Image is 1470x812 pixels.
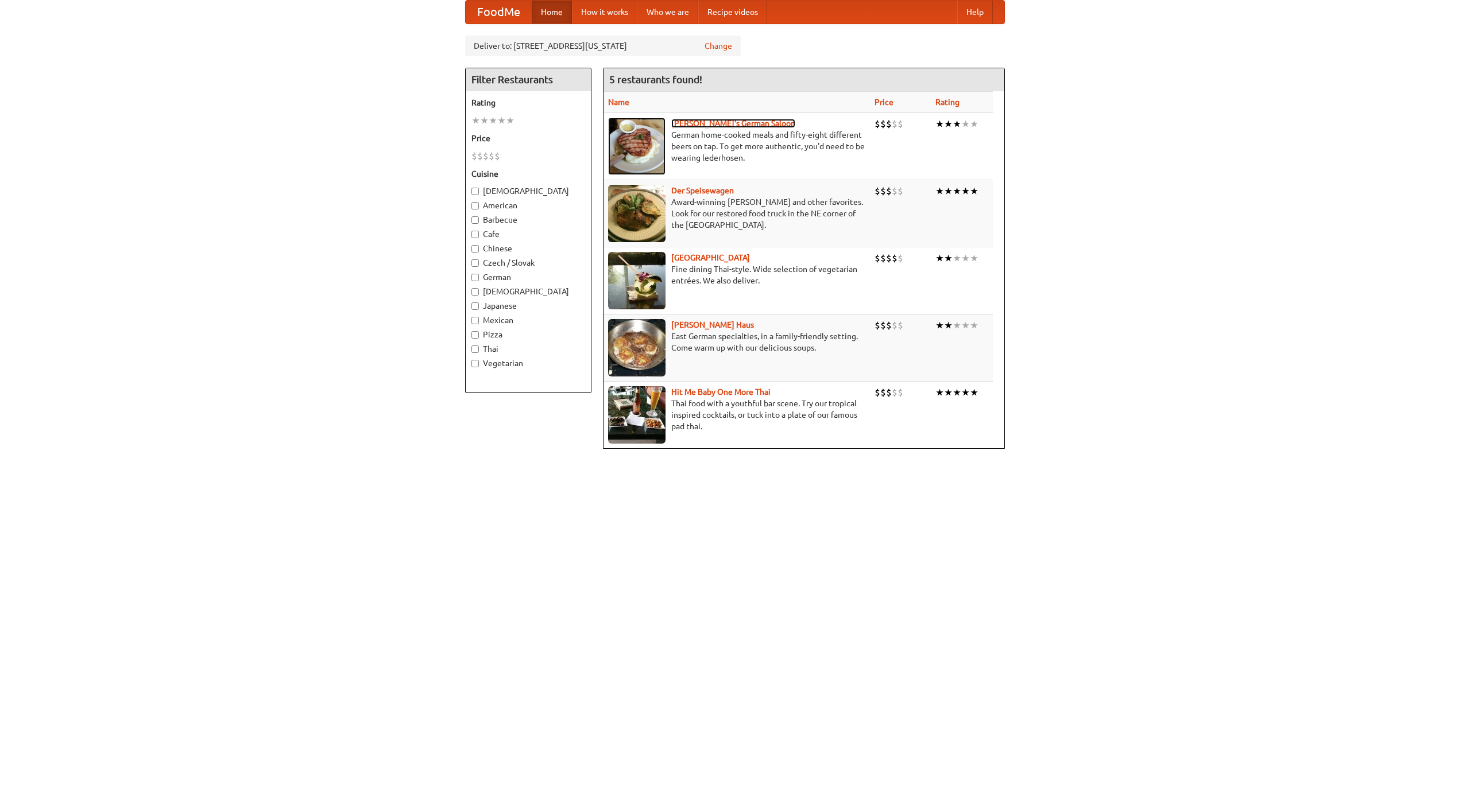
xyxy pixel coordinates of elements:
li: $ [886,118,892,130]
input: Cafe [471,231,479,238]
li: ★ [953,252,961,265]
li: $ [471,150,477,162]
li: ★ [953,185,961,197]
input: Thai [471,345,479,353]
li: $ [880,185,886,197]
li: ★ [506,114,514,127]
li: $ [886,319,892,332]
a: Hit Me Baby One More Thai [671,387,771,397]
input: [DEMOGRAPHIC_DATA] [471,188,479,195]
img: kohlhaus.jpg [608,319,666,376]
a: Help [957,1,993,24]
label: Thai [471,343,585,355]
li: ★ [961,185,970,197]
a: Der Speisewagen [671,186,734,195]
ng-pluralize: 5 restaurants found! [609,74,702,85]
h4: Filter Restaurants [466,68,591,91]
li: ★ [961,118,970,130]
li: $ [898,319,903,332]
h5: Cuisine [471,168,585,180]
li: ★ [944,252,953,265]
label: Vegetarian [471,358,585,369]
li: ★ [970,185,978,197]
img: satay.jpg [608,252,666,309]
li: $ [875,118,880,130]
li: $ [875,252,880,265]
li: ★ [961,386,970,399]
input: Pizza [471,331,479,339]
li: $ [886,252,892,265]
li: ★ [480,114,489,127]
li: ★ [935,252,944,265]
div: Deliver to: [STREET_ADDRESS][US_STATE] [465,36,741,56]
label: German [471,271,585,283]
h5: Rating [471,97,585,108]
li: $ [892,252,898,265]
li: ★ [944,319,953,332]
img: speisewagen.jpg [608,185,666,242]
input: Czech / Slovak [471,259,479,267]
li: ★ [935,319,944,332]
label: Barbecue [471,214,585,226]
li: ★ [970,319,978,332]
li: $ [892,386,898,399]
li: $ [880,252,886,265]
input: Mexican [471,317,479,324]
li: ★ [944,185,953,197]
a: [GEOGRAPHIC_DATA] [671,253,750,262]
input: Barbecue [471,216,479,224]
a: Home [532,1,572,24]
li: $ [898,252,903,265]
li: ★ [953,319,961,332]
h5: Price [471,133,585,144]
li: ★ [471,114,480,127]
input: German [471,274,479,281]
li: $ [898,185,903,197]
input: [DEMOGRAPHIC_DATA] [471,288,479,296]
b: [PERSON_NAME]'s German Saloon [671,119,795,128]
label: Czech / Slovak [471,257,585,269]
li: $ [489,150,494,162]
label: Pizza [471,329,585,340]
li: $ [892,319,898,332]
li: ★ [961,252,970,265]
a: Who we are [637,1,698,24]
input: Chinese [471,245,479,252]
li: ★ [953,386,961,399]
p: East German specialties, in a family-friendly setting. Come warm up with our delicious soups. [608,331,865,353]
li: $ [892,118,898,130]
li: $ [875,185,880,197]
li: ★ [961,319,970,332]
li: $ [898,118,903,130]
label: Chinese [471,243,585,254]
img: babythai.jpg [608,386,666,444]
p: Thai food with a youthful bar scene. Try our tropical inspired cocktails, or tuck into a plate of... [608,398,865,432]
label: [DEMOGRAPHIC_DATA] [471,185,585,197]
label: [DEMOGRAPHIC_DATA] [471,286,585,297]
li: ★ [935,386,944,399]
a: [PERSON_NAME] Haus [671,320,754,329]
li: $ [483,150,489,162]
label: Mexican [471,314,585,326]
li: ★ [944,118,953,130]
li: $ [880,386,886,399]
input: Vegetarian [471,360,479,367]
a: FoodMe [466,1,532,24]
input: Japanese [471,302,479,310]
li: $ [892,185,898,197]
a: How it works [572,1,637,24]
li: ★ [489,114,497,127]
li: ★ [944,386,953,399]
li: $ [898,386,903,399]
li: $ [886,386,892,399]
li: $ [477,150,483,162]
p: German home-cooked meals and fifty-eight different beers on tap. To get more authentic, you'd nee... [608,129,865,164]
img: esthers.jpg [608,118,666,175]
li: $ [875,386,880,399]
label: American [471,200,585,211]
a: Name [608,98,629,107]
label: Cafe [471,228,585,240]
